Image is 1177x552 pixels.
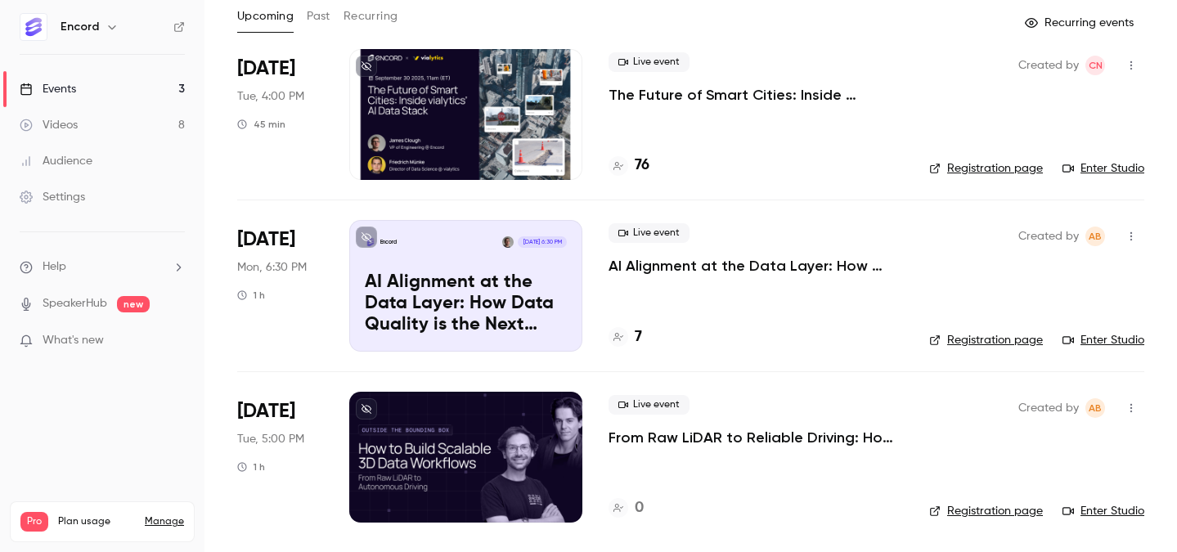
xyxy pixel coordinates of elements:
a: 76 [609,155,649,177]
a: Registration page [929,503,1043,519]
div: Sep 30 Tue, 4:00 PM (Europe/London) [237,49,323,180]
div: Videos [20,117,78,133]
img: Encord [20,14,47,40]
span: Mon, 6:30 PM [237,259,307,276]
button: Past [307,3,330,29]
span: Created by [1018,56,1079,75]
button: Upcoming [237,3,294,29]
div: 45 min [237,118,285,131]
span: Annabel Benjamin [1085,398,1105,418]
a: Registration page [929,160,1043,177]
h4: 7 [635,326,642,348]
a: 0 [609,497,644,519]
span: Pro [20,512,48,532]
a: 7 [609,326,642,348]
a: Manage [145,515,184,528]
span: Chloe Noble [1085,56,1105,75]
a: AI Alignment at the Data Layer: How Data Quality is the Next Frontier in AIEncordJames Clough[DAT... [349,220,582,351]
span: Created by [1018,398,1079,418]
span: Tue, 5:00 PM [237,431,304,447]
a: SpeakerHub [43,295,107,312]
a: Enter Studio [1062,503,1144,519]
a: AI Alignment at the Data Layer: How Data Quality is the Next Frontier in AI [609,256,903,276]
span: AB [1089,227,1102,246]
a: Enter Studio [1062,332,1144,348]
a: Enter Studio [1062,160,1144,177]
span: Live event [609,52,690,72]
span: Tue, 4:00 PM [237,88,304,105]
img: James Clough [502,236,514,248]
a: From Raw LiDAR to Reliable Driving: How to Build Scalable 3D Data Workflows [609,428,903,447]
div: Settings [20,189,85,205]
span: Live event [609,223,690,243]
span: CN [1089,56,1103,75]
span: Plan usage [58,515,135,528]
span: What's new [43,332,104,349]
li: help-dropdown-opener [20,258,185,276]
p: Encord [380,238,397,246]
span: Live event [609,395,690,415]
span: AB [1089,398,1102,418]
button: Recurring [344,3,398,29]
div: Events [20,81,76,97]
span: Created by [1018,227,1079,246]
span: Help [43,258,66,276]
a: Registration page [929,332,1043,348]
span: [DATE] [237,398,295,424]
div: Oct 27 Mon, 6:30 PM (Europe/London) [237,220,323,351]
p: AI Alignment at the Data Layer: How Data Quality is the Next Frontier in AI [365,272,567,335]
span: [DATE] 6:30 PM [518,236,566,248]
h6: Encord [61,19,99,35]
h4: 0 [635,497,644,519]
iframe: Noticeable Trigger [165,334,185,348]
a: The Future of Smart Cities: Inside vialytics' AI Data Stack [609,85,903,105]
div: 1 h [237,460,265,473]
button: Recurring events [1018,10,1144,36]
span: Annabel Benjamin [1085,227,1105,246]
h4: 76 [635,155,649,177]
div: Oct 28 Tue, 5:00 PM (Europe/London) [237,392,323,523]
span: [DATE] [237,56,295,82]
span: new [117,296,150,312]
div: Audience [20,153,92,169]
div: 1 h [237,289,265,302]
span: [DATE] [237,227,295,253]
